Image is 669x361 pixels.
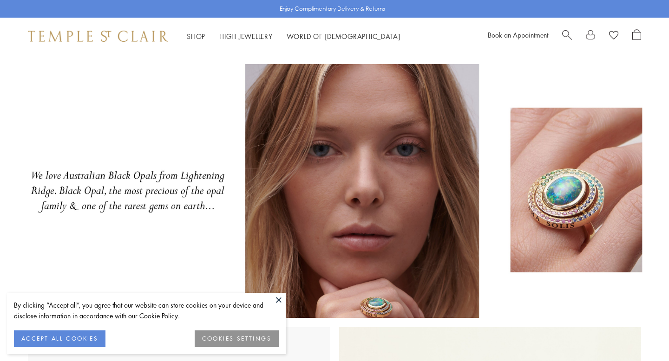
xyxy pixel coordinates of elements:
a: World of [DEMOGRAPHIC_DATA]World of [DEMOGRAPHIC_DATA] [287,32,400,41]
button: COOKIES SETTINGS [195,330,279,347]
button: ACCEPT ALL COOKIES [14,330,105,347]
p: Enjoy Complimentary Delivery & Returns [280,4,385,13]
a: Book an Appointment [488,30,548,39]
a: High JewelleryHigh Jewellery [219,32,273,41]
a: View Wishlist [609,29,618,43]
a: Search [562,29,572,43]
img: Temple St. Clair [28,31,168,42]
iframe: Gorgias live chat messenger [623,317,660,352]
div: By clicking “Accept all”, you agree that our website can store cookies on your device and disclos... [14,300,279,321]
a: ShopShop [187,32,205,41]
nav: Main navigation [187,31,400,42]
a: Open Shopping Bag [632,29,641,43]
